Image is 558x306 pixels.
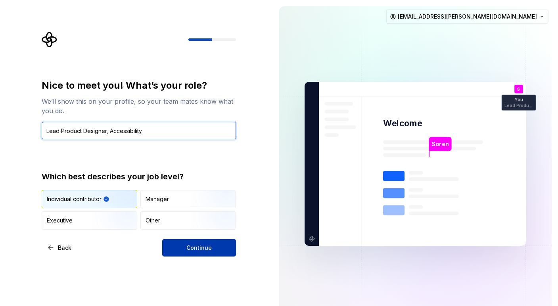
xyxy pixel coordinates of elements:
button: Continue [162,239,236,257]
div: Other [146,217,160,224]
p: Soren [432,140,449,148]
div: Manager [146,195,169,203]
input: Job title [42,122,236,139]
div: We’ll show this on your profile, so your team mates know what you do. [42,97,236,116]
svg: Supernova Logo [42,32,58,48]
p: S [518,87,520,91]
button: [EMAIL_ADDRESS][PERSON_NAME][DOMAIN_NAME] [386,10,548,24]
div: Individual contributor [47,195,102,203]
button: Back [42,239,78,257]
div: Executive [47,217,73,224]
p: Welcome [383,118,422,129]
span: [EMAIL_ADDRESS][PERSON_NAME][DOMAIN_NAME] [398,13,537,21]
span: Back [58,244,71,252]
p: Lead Product Designer, Accessibility [504,103,533,108]
span: Continue [186,244,212,252]
p: You [515,98,523,102]
div: Which best describes your job level? [42,171,236,182]
div: Nice to meet you! What’s your role? [42,79,236,92]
